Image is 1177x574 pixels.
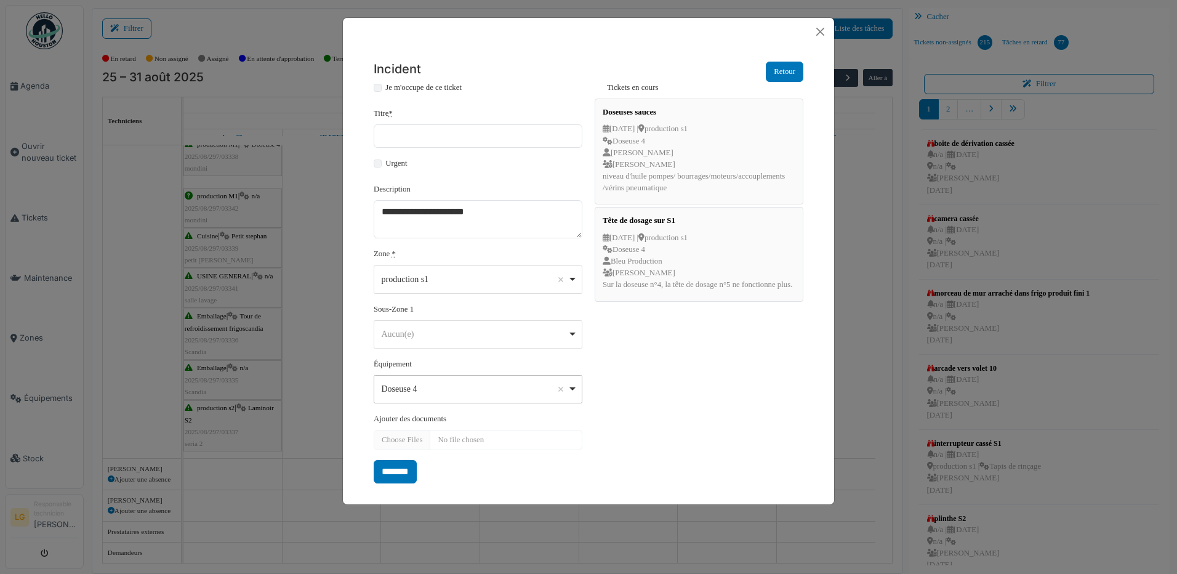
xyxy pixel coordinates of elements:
[374,62,421,77] h5: Incident
[388,109,392,118] abbr: Requis
[600,230,798,291] div: [DATE] | production s1 Doseuse 4 Bleu Production [PERSON_NAME]
[382,273,568,286] div: production s1
[595,99,803,204] a: Doseuses sauces [DATE] |production s1 Doseuse 4 [PERSON_NAME] [PERSON_NAME] niveau d'huile pompes...
[603,171,795,194] p: niveau d'huile pompes/ bourrages/moteurs/accouplements /vérins pneumatique
[555,273,567,286] button: Remove item: '11107'
[374,413,446,425] label: Ajouter des documents
[595,82,803,94] label: Tickets en cours
[600,212,798,229] div: Tête de dosage sur S1
[374,248,390,260] label: Zone
[382,382,568,395] div: Doseuse 4
[392,249,396,258] abbr: required
[600,104,798,121] div: Doseuses sauces
[811,23,829,41] button: Close
[382,328,568,341] div: Aucun(e)
[595,207,803,301] a: Tête de dosage sur S1 [DATE] |production s1 Doseuse 4 Bleu Production [PERSON_NAME] Sur la doseus...
[385,158,407,169] label: Urgent
[374,184,411,195] label: Description
[374,358,412,370] label: Équipement
[555,383,567,395] button: Remove item: '140946'
[600,121,798,194] div: [DATE] | production s1 Doseuse 4 [PERSON_NAME] [PERSON_NAME]
[603,279,795,291] p: Sur la doseuse n°4, la tête de dosage n°5 ne fonctionne plus.
[374,108,393,119] label: Titre
[385,82,462,94] label: Je m'occupe de ce ticket
[374,304,414,315] label: Sous-Zone 1
[766,62,803,82] button: Retour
